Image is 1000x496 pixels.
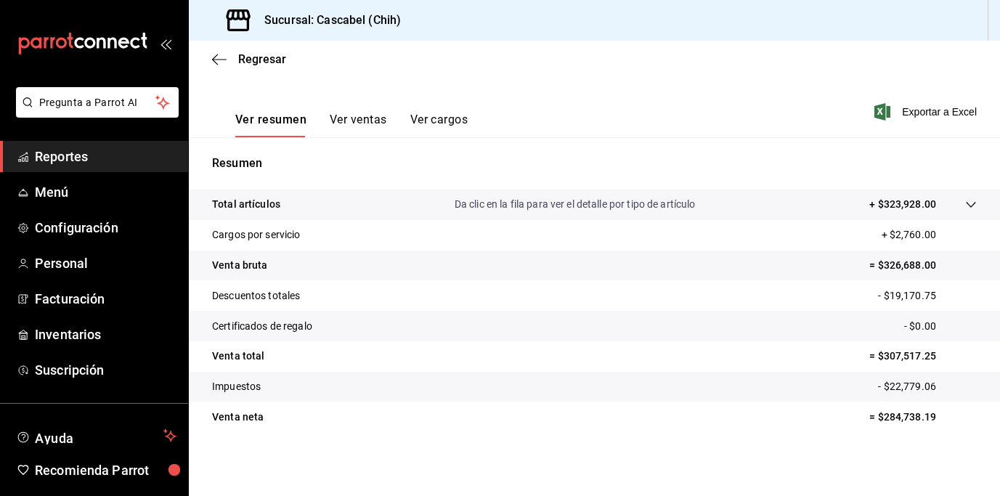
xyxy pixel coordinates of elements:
[212,155,977,172] p: Resumen
[869,258,977,273] p: = $326,688.00
[455,197,696,212] p: Da clic en la fila para ver el detalle por tipo de artículo
[330,113,387,137] button: Ver ventas
[39,95,156,110] span: Pregunta a Parrot AI
[212,379,261,394] p: Impuestos
[235,113,468,137] div: navigation tabs
[212,319,312,334] p: Certificados de regalo
[35,147,176,166] span: Reportes
[212,258,267,273] p: Venta bruta
[160,38,171,49] button: open_drawer_menu
[35,253,176,273] span: Personal
[35,360,176,380] span: Suscripción
[253,12,401,29] h3: Sucursal: Cascabel (Chih)
[904,319,977,334] p: - $0.00
[410,113,468,137] button: Ver cargos
[212,288,300,304] p: Descuentos totales
[212,227,301,243] p: Cargos por servicio
[212,349,264,364] p: Venta total
[869,197,936,212] p: + $323,928.00
[10,105,179,121] a: Pregunta a Parrot AI
[878,379,977,394] p: - $22,779.06
[35,289,176,309] span: Facturación
[882,227,977,243] p: + $2,760.00
[238,52,286,66] span: Regresar
[35,460,176,480] span: Recomienda Parrot
[16,87,179,118] button: Pregunta a Parrot AI
[878,288,977,304] p: - $19,170.75
[212,197,280,212] p: Total artículos
[877,103,977,121] button: Exportar a Excel
[212,410,264,425] p: Venta neta
[35,325,176,344] span: Inventarios
[35,218,176,237] span: Configuración
[869,410,977,425] p: = $284,738.19
[235,113,306,137] button: Ver resumen
[35,182,176,202] span: Menú
[35,427,158,444] span: Ayuda
[869,349,977,364] p: = $307,517.25
[212,52,286,66] button: Regresar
